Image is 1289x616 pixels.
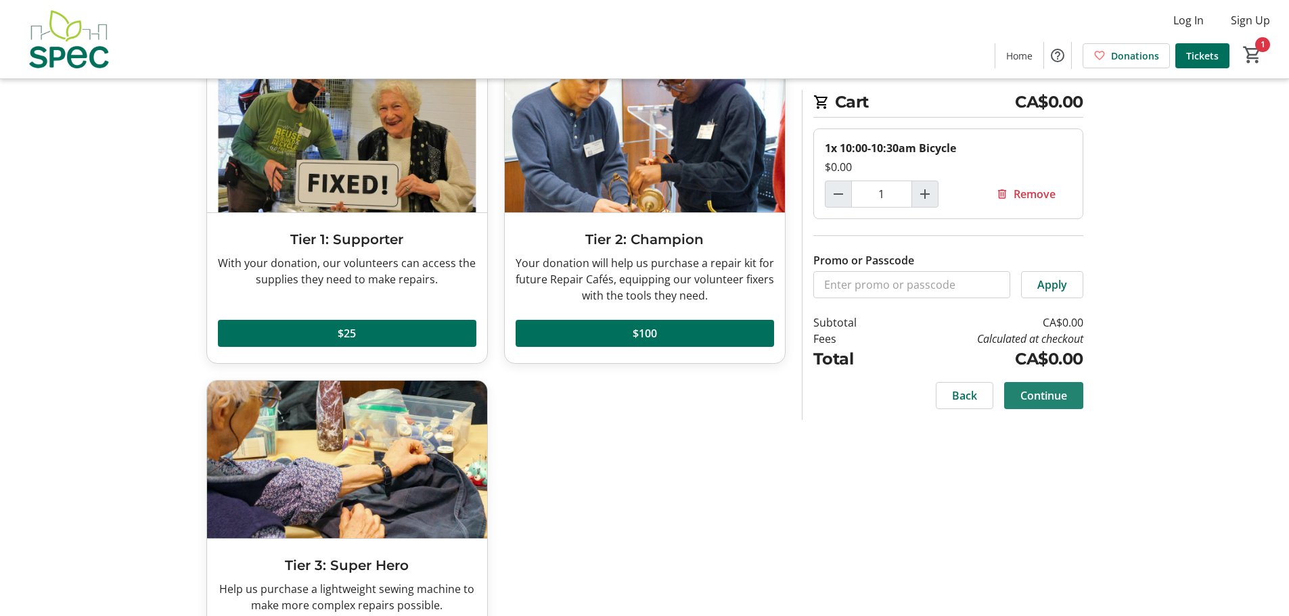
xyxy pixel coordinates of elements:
div: Help us purchase a lightweight sewing machine to make more complex repairs possible. [218,581,476,613]
img: Tier 2: Champion [505,55,785,212]
h2: Cart [813,90,1083,118]
span: Log In [1173,12,1204,28]
div: Your donation will help us purchase a repair kit for future Repair Cafés, equipping our volunteer... [516,255,774,304]
a: Tickets [1175,43,1229,68]
button: Help [1044,42,1071,69]
label: Promo or Passcode [813,252,914,268]
a: Home [995,43,1043,68]
button: $100 [516,320,774,347]
button: Remove [980,181,1072,208]
h3: Tier 3: Super Hero [218,555,476,575]
div: 1x 10:00-10:30am Bicycle [825,140,1072,156]
button: Cart [1240,43,1265,67]
span: Apply [1037,277,1067,293]
img: Tier 1: Supporter [207,55,487,212]
a: Donations [1083,43,1170,68]
td: Total [813,347,892,371]
h3: Tier 2: Champion [516,229,774,250]
img: Tier 3: Super Hero [207,381,487,538]
span: Continue [1020,387,1067,404]
button: Increment by one [912,181,938,207]
button: Apply [1021,271,1083,298]
span: Donations [1111,49,1159,63]
h3: Tier 1: Supporter [218,229,476,250]
button: Decrement by one [826,181,851,207]
span: Back [952,387,977,404]
input: 10:00-10:30am Bicycle Quantity [851,181,912,208]
div: $0.00 [825,159,1072,175]
td: Calculated at checkout [891,331,1083,347]
button: Sign Up [1220,9,1281,31]
span: Home [1006,49,1033,63]
button: $25 [218,320,476,347]
img: SPEC's Logo [8,5,129,73]
button: Log In [1162,9,1215,31]
td: Subtotal [813,314,892,331]
input: Enter promo or passcode [813,271,1010,298]
div: With your donation, our volunteers can access the supplies they need to make repairs. [218,255,476,287]
button: Back [936,382,993,409]
span: Sign Up [1231,12,1270,28]
span: $100 [633,325,657,341]
button: Continue [1004,382,1083,409]
span: Tickets [1186,49,1219,63]
span: $25 [338,325,356,341]
td: Fees [813,331,892,347]
td: CA$0.00 [891,347,1083,371]
span: CA$0.00 [1015,90,1083,114]
span: Remove [1014,186,1056,202]
td: CA$0.00 [891,314,1083,331]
